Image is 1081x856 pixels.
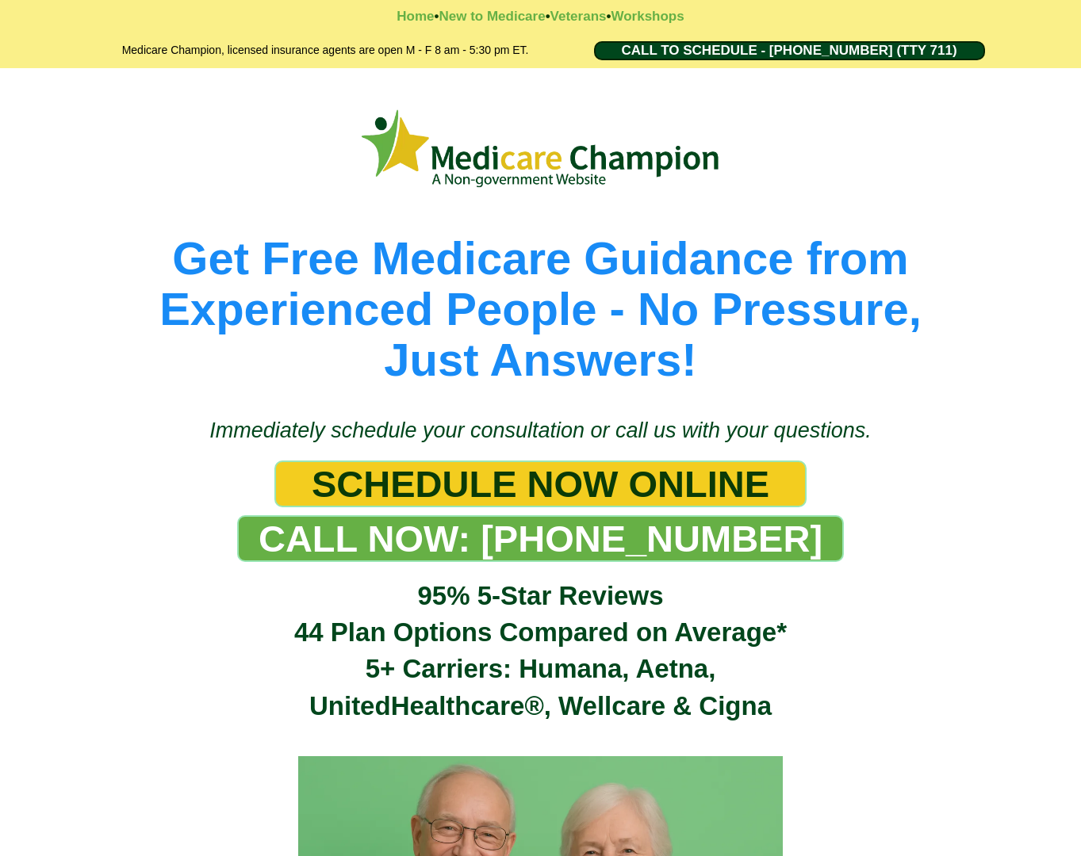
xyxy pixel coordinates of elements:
span: UnitedHealthcare®, Wellcare & Cigna [309,691,772,720]
strong: • [606,9,611,24]
span: CALL NOW: [PHONE_NUMBER] [259,517,822,560]
strong: • [435,9,439,24]
span: 5+ Carriers: Humana, Aetna, [366,654,716,683]
a: Home [397,9,434,24]
span: 44 Plan Options Compared on Average* [294,617,787,647]
a: CALL TO SCHEDULE - 1-888-344-8881 (TTY 711) [594,41,985,60]
a: CALL NOW: 1-888-344-8881 [237,515,844,562]
span: Just Answers! [384,334,696,385]
span: CALL TO SCHEDULE - [PHONE_NUMBER] (TTY 711) [621,43,956,59]
span: 95% 5-Star Reviews [417,581,663,610]
strong: • [546,9,550,24]
h2: Medicare Champion, licensed insurance agents are open M - F 8 am - 5:30 pm ET. [81,41,570,60]
span: Get Free Medicare Guidance from Experienced People - No Pressure, [159,232,922,334]
a: Veterans [550,9,607,24]
a: SCHEDULE NOW ONLINE [274,460,807,507]
span: Immediately schedule your consultation or call us with your questions. [209,418,871,442]
span: SCHEDULE NOW ONLINE [312,462,769,506]
a: Workshops [611,9,684,24]
a: New to Medicare [439,9,545,24]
